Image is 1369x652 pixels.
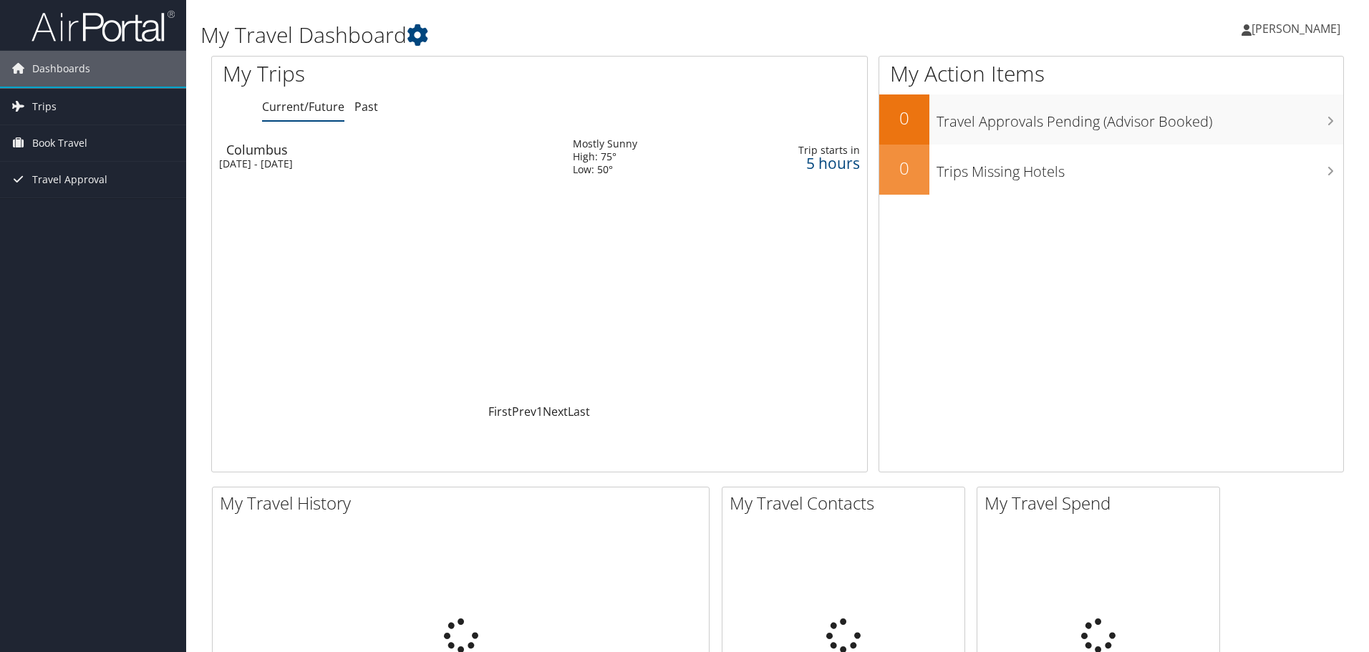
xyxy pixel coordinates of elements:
div: [DATE] - [DATE] [219,157,551,170]
div: 5 hours [745,157,860,170]
a: 0Trips Missing Hotels [879,145,1343,195]
span: Trips [32,89,57,125]
a: Next [543,404,568,419]
h1: My Action Items [879,59,1343,89]
div: Columbus [226,143,558,156]
img: airportal-logo.png [32,9,175,43]
a: Last [568,404,590,419]
h2: 0 [879,106,929,130]
span: Travel Approval [32,162,107,198]
span: [PERSON_NAME] [1252,21,1340,37]
div: High: 75° [573,150,637,163]
h2: My Travel Spend [985,491,1219,515]
h3: Trips Missing Hotels [937,155,1343,182]
a: 1 [536,404,543,419]
span: Dashboards [32,51,90,87]
div: Low: 50° [573,163,637,176]
span: Book Travel [32,125,87,161]
div: Mostly Sunny [573,137,637,150]
h1: My Travel Dashboard [200,20,970,50]
a: First [488,404,512,419]
h2: My Travel History [220,491,709,515]
div: Trip starts in [745,144,860,157]
a: 0Travel Approvals Pending (Advisor Booked) [879,94,1343,145]
h2: 0 [879,156,929,180]
a: Current/Future [262,99,344,115]
h2: My Travel Contacts [730,491,964,515]
h3: Travel Approvals Pending (Advisor Booked) [937,104,1343,132]
a: Past [354,99,378,115]
h1: My Trips [223,59,584,89]
a: Prev [512,404,536,419]
a: [PERSON_NAME] [1242,7,1355,50]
